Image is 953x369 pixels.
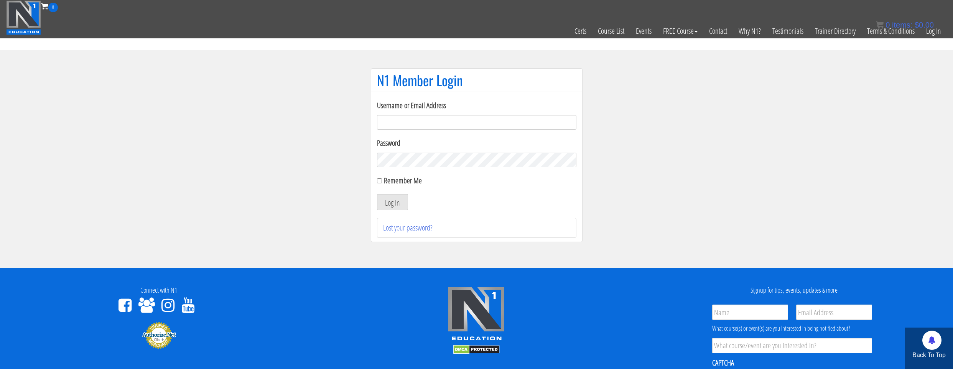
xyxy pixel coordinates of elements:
[6,0,41,35] img: n1-education
[712,338,872,353] input: What course/event are you interested in?
[592,12,630,50] a: Course List
[767,12,809,50] a: Testimonials
[453,345,500,354] img: DMCA.com Protection Status
[733,12,767,50] a: Why N1?
[905,351,953,360] p: Back To Top
[377,194,408,210] button: Log In
[712,358,734,368] label: CAPTCHA
[383,222,433,233] a: Lost your password?
[712,324,872,333] div: What course(s) or event(s) are you interested in being notified about?
[892,21,912,29] span: items:
[861,12,920,50] a: Terms & Conditions
[377,72,576,88] h1: N1 Member Login
[915,21,934,29] bdi: 0.00
[48,3,58,12] span: 0
[796,305,872,320] input: Email Address
[809,12,861,50] a: Trainer Directory
[6,287,312,294] h4: Connect with N1
[377,100,576,111] label: Username or Email Address
[377,137,576,149] label: Password
[703,12,733,50] a: Contact
[384,175,422,186] label: Remember Me
[569,12,592,50] a: Certs
[142,321,176,349] img: Authorize.Net Merchant - Click to Verify
[630,12,657,50] a: Events
[915,21,919,29] span: $
[876,21,934,29] a: 0 items: $0.00
[41,1,58,11] a: 0
[641,287,947,294] h4: Signup for tips, events, updates & more
[920,12,947,50] a: Log In
[876,21,884,29] img: icon11.png
[448,287,505,343] img: n1-edu-logo
[657,12,703,50] a: FREE Course
[712,305,788,320] input: Name
[886,21,890,29] span: 0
